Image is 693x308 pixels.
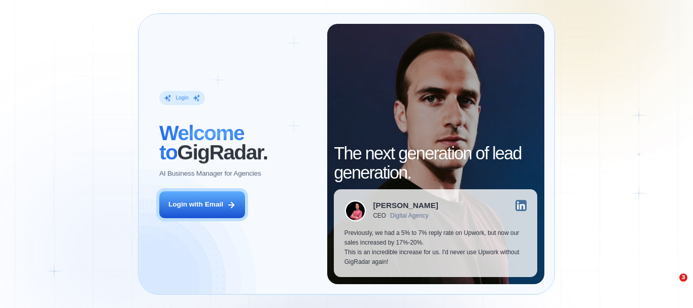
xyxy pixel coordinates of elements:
button: Login with Email [159,191,245,218]
h2: ‍ GigRadar. [159,124,317,162]
div: CEO [373,213,386,220]
span: Welcome to [159,122,244,164]
h2: The next generation of lead generation. [334,144,537,182]
div: Login with Email [168,200,223,210]
p: AI Business Manager for Agencies [159,169,261,179]
div: Digital Agency [390,213,428,220]
p: Previously, we had a 5% to 7% reply rate on Upwork, but now our sales increased by 17%-20%. This ... [344,228,527,266]
div: [PERSON_NAME] [373,201,438,209]
div: Login [176,94,188,101]
span: 3 [679,273,687,282]
iframe: Intercom live chat [659,273,683,298]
